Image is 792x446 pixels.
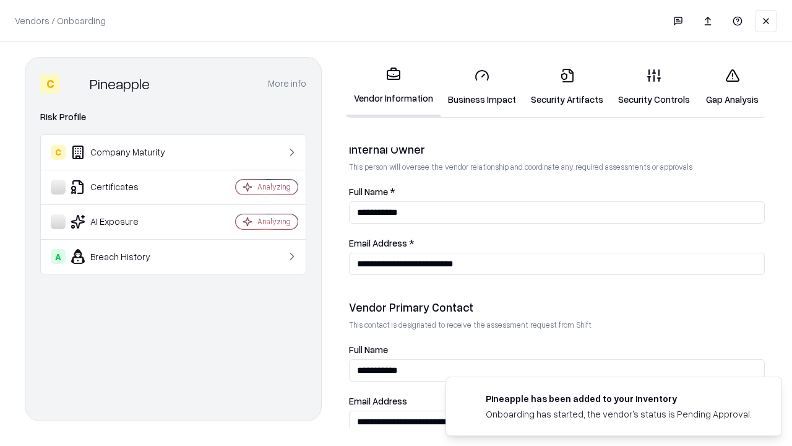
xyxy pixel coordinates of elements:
a: Security Artifacts [523,58,611,116]
img: Pineapple [65,74,85,94]
div: C [40,74,60,94]
div: Risk Profile [40,110,306,125]
div: AI Exposure [51,214,199,229]
div: Company Maturity [51,145,199,160]
div: C [51,145,66,160]
a: Vendor Information [346,57,441,117]
div: Certificates [51,180,199,195]
a: Gap Analysis [697,58,767,116]
div: Pineapple [90,74,150,94]
div: Analyzing [257,181,291,192]
div: A [51,249,66,264]
div: Breach History [51,249,199,264]
p: This person will oversee the vendor relationship and coordinate any required assessments or appro... [349,162,765,172]
div: Onboarding has started, the vendor's status is Pending Approval. [486,408,752,421]
a: Business Impact [441,58,523,116]
label: Email Address * [349,238,765,248]
p: This contact is designated to receive the assessment request from Shift [349,320,765,330]
label: Full Name * [349,187,765,196]
div: Internal Owner [349,142,765,157]
button: More info [268,72,306,95]
div: Pineapple has been added to your inventory [486,392,752,405]
img: pineappleenergy.com [461,392,476,407]
label: Full Name [349,345,765,354]
label: Email Address [349,396,765,406]
div: Analyzing [257,216,291,227]
div: Vendor Primary Contact [349,300,765,315]
a: Security Controls [611,58,697,116]
p: Vendors / Onboarding [15,14,106,27]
